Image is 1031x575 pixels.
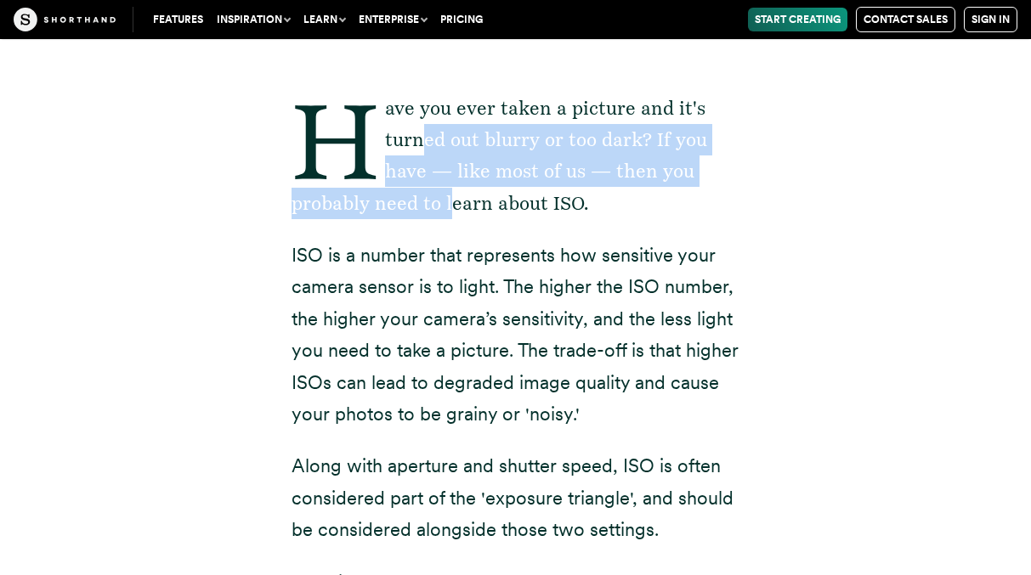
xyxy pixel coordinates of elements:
a: Sign in [964,7,1017,32]
a: Contact Sales [856,7,955,32]
button: Learn [297,8,352,31]
p: ISO is a number that represents how sensitive your camera sensor is to light. The higher the ISO ... [292,240,739,430]
button: Inspiration [210,8,297,31]
a: Pricing [433,8,490,31]
a: Features [146,8,210,31]
img: The Craft [14,8,116,31]
button: Enterprise [352,8,433,31]
p: Have you ever taken a picture and it's turned out blurry or too dark? If you have — like most of ... [292,93,739,220]
a: Start Creating [748,8,847,31]
p: Along with aperture and shutter speed, ISO is often considered part of the 'exposure triangle', a... [292,450,739,545]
